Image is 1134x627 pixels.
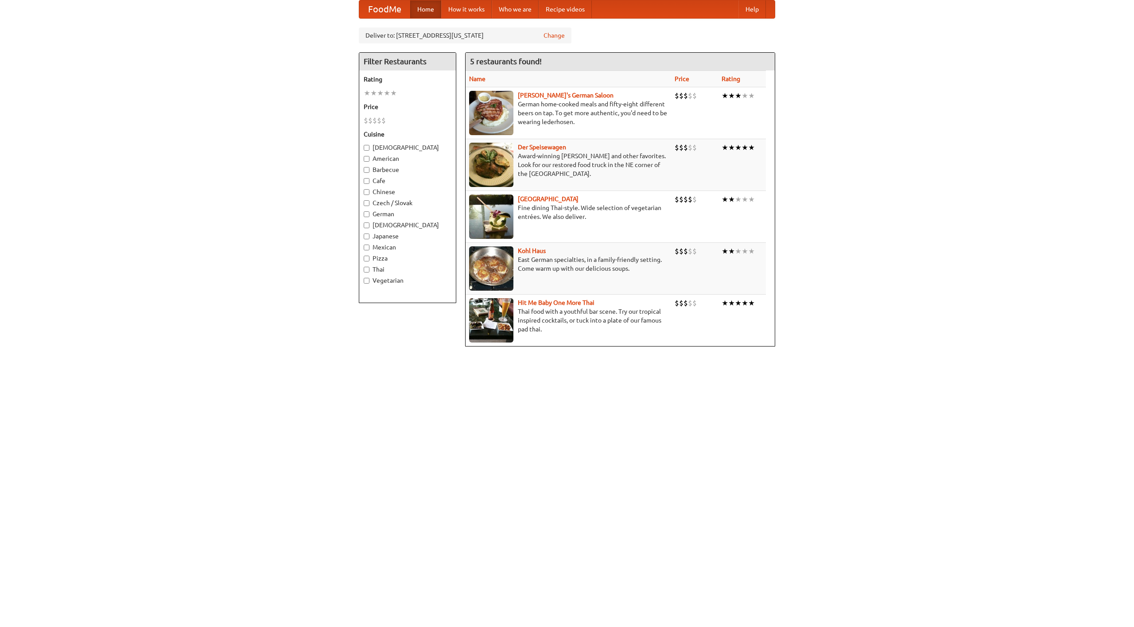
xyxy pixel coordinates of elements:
li: $ [679,246,684,256]
img: satay.jpg [469,195,513,239]
input: [DEMOGRAPHIC_DATA] [364,222,369,228]
input: Pizza [364,256,369,261]
b: [PERSON_NAME]'s German Saloon [518,92,614,99]
a: How it works [441,0,492,18]
li: $ [688,195,692,204]
label: [DEMOGRAPHIC_DATA] [364,221,451,230]
label: Thai [364,265,451,274]
a: Change [544,31,565,40]
input: Barbecue [364,167,369,173]
li: ★ [742,298,748,308]
img: kohlhaus.jpg [469,246,513,291]
label: Pizza [364,254,451,263]
li: $ [675,91,679,101]
h5: Cuisine [364,130,451,139]
li: ★ [722,195,728,204]
input: Vegetarian [364,278,369,284]
a: Kohl Haus [518,247,546,254]
li: ★ [735,298,742,308]
input: American [364,156,369,162]
li: ★ [390,88,397,98]
li: ★ [728,91,735,101]
img: esthers.jpg [469,91,513,135]
label: Barbecue [364,165,451,174]
li: ★ [728,246,735,256]
label: Czech / Slovak [364,199,451,207]
label: Vegetarian [364,276,451,285]
h4: Filter Restaurants [359,53,456,70]
li: ★ [722,246,728,256]
label: Cafe [364,176,451,185]
li: $ [364,116,368,125]
li: ★ [742,143,748,152]
li: ★ [735,91,742,101]
input: Czech / Slovak [364,200,369,206]
input: Cafe [364,178,369,184]
li: ★ [364,88,370,98]
li: $ [684,143,688,152]
li: $ [684,246,688,256]
li: $ [377,116,381,125]
a: Der Speisewagen [518,144,566,151]
li: ★ [728,298,735,308]
li: $ [688,298,692,308]
li: $ [679,195,684,204]
li: ★ [748,143,755,152]
input: [DEMOGRAPHIC_DATA] [364,145,369,151]
li: $ [692,143,697,152]
img: babythai.jpg [469,298,513,343]
li: $ [381,116,386,125]
li: ★ [742,195,748,204]
label: Mexican [364,243,451,252]
li: $ [688,91,692,101]
a: Home [410,0,441,18]
a: FoodMe [359,0,410,18]
li: ★ [735,143,742,152]
a: Price [675,75,689,82]
li: $ [679,298,684,308]
input: Thai [364,267,369,273]
li: ★ [748,195,755,204]
h5: Rating [364,75,451,84]
li: ★ [742,91,748,101]
a: Rating [722,75,740,82]
li: $ [692,298,697,308]
li: ★ [735,246,742,256]
label: German [364,210,451,218]
div: Deliver to: [STREET_ADDRESS][US_STATE] [359,27,571,43]
input: Japanese [364,234,369,239]
li: $ [675,143,679,152]
input: Chinese [364,189,369,195]
label: Japanese [364,232,451,241]
p: German home-cooked meals and fifty-eight different beers on tap. To get more authentic, you'd nee... [469,100,668,126]
li: $ [373,116,377,125]
a: [GEOGRAPHIC_DATA] [518,195,579,203]
li: $ [675,298,679,308]
li: ★ [735,195,742,204]
label: [DEMOGRAPHIC_DATA] [364,143,451,152]
img: speisewagen.jpg [469,143,513,187]
p: Thai food with a youthful bar scene. Try our tropical inspired cocktails, or tuck into a plate of... [469,307,668,334]
li: $ [688,246,692,256]
a: Hit Me Baby One More Thai [518,299,594,306]
li: $ [688,143,692,152]
li: ★ [748,91,755,101]
p: Fine dining Thai-style. Wide selection of vegetarian entrées. We also deliver. [469,203,668,221]
a: Recipe videos [539,0,592,18]
li: ★ [384,88,390,98]
li: $ [368,116,373,125]
li: ★ [722,298,728,308]
li: ★ [728,195,735,204]
li: $ [675,246,679,256]
li: $ [684,195,688,204]
a: Name [469,75,485,82]
li: $ [675,195,679,204]
label: Chinese [364,187,451,196]
input: Mexican [364,245,369,250]
ng-pluralize: 5 restaurants found! [470,57,542,66]
li: $ [692,246,697,256]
